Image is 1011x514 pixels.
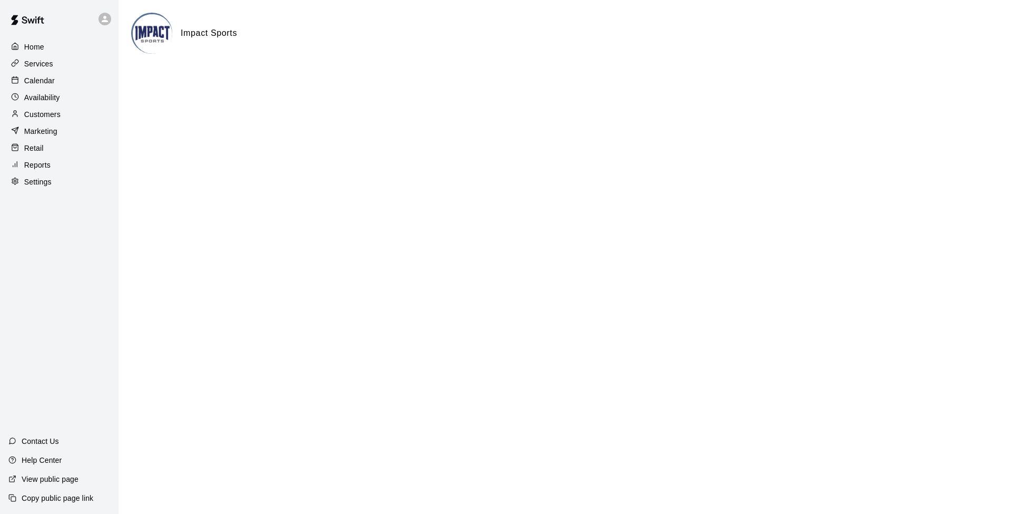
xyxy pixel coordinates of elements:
[22,455,62,465] p: Help Center
[8,39,110,55] a: Home
[24,59,53,69] p: Services
[181,26,237,40] h6: Impact Sports
[22,436,59,447] p: Contact Us
[8,123,110,139] a: Marketing
[24,42,44,52] p: Home
[8,140,110,156] a: Retail
[8,56,110,72] a: Services
[24,143,44,153] p: Retail
[8,106,110,122] a: Customers
[8,174,110,190] a: Settings
[8,73,110,89] a: Calendar
[24,109,61,120] p: Customers
[22,493,93,503] p: Copy public page link
[24,126,57,137] p: Marketing
[8,90,110,105] a: Availability
[8,157,110,173] a: Reports
[24,177,52,187] p: Settings
[24,92,60,103] p: Availability
[133,14,172,54] img: Impact Sports logo
[24,160,51,170] p: Reports
[22,474,78,484] p: View public page
[24,75,55,86] p: Calendar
